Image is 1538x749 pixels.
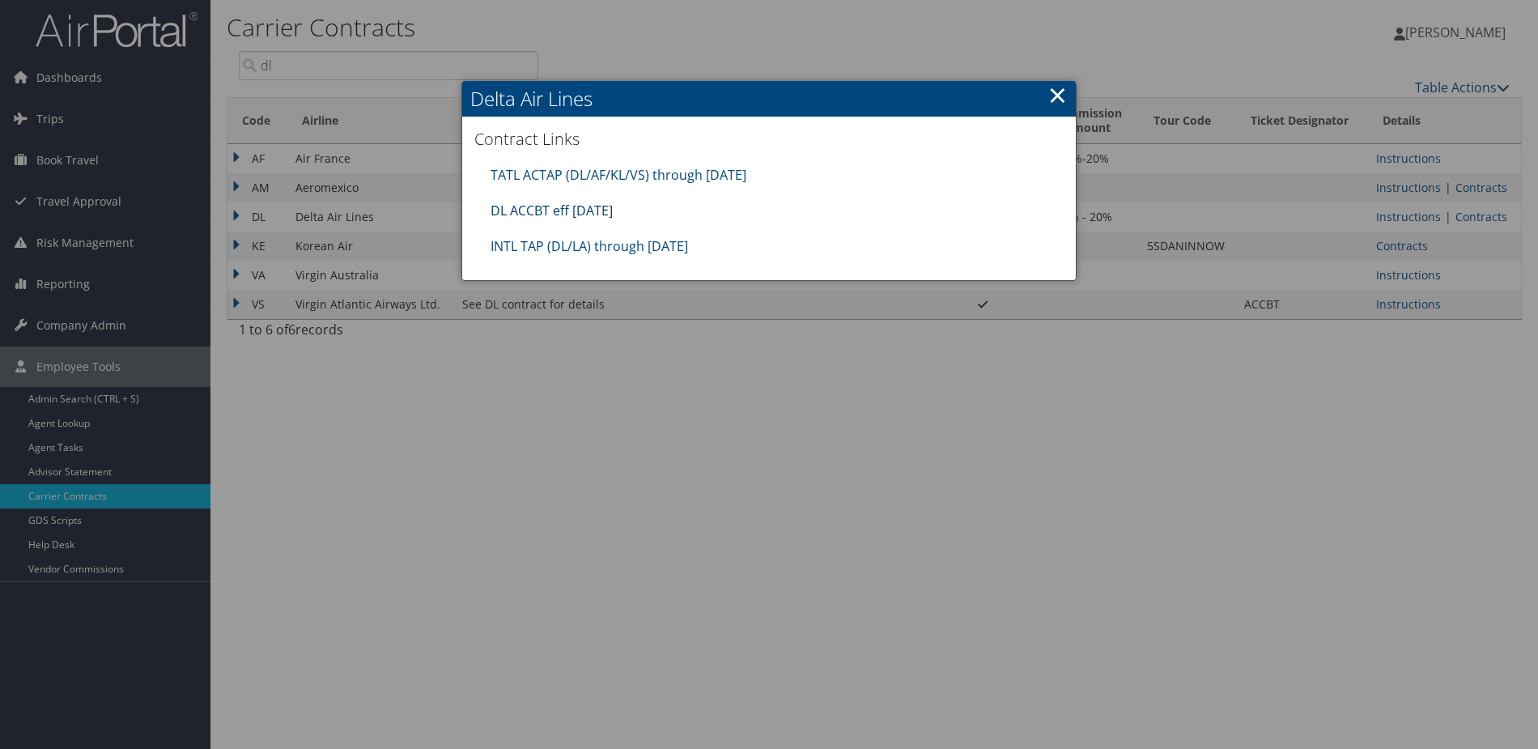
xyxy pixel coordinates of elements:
[491,237,688,255] a: INTL TAP (DL/LA) through [DATE]
[1048,79,1067,111] a: ×
[491,202,613,219] a: DL ACCBT eff [DATE]
[462,81,1076,117] h2: Delta Air Lines
[491,166,746,184] a: TATL ACTAP (DL/AF/KL/VS) through [DATE]
[474,128,1064,151] h3: Contract Links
